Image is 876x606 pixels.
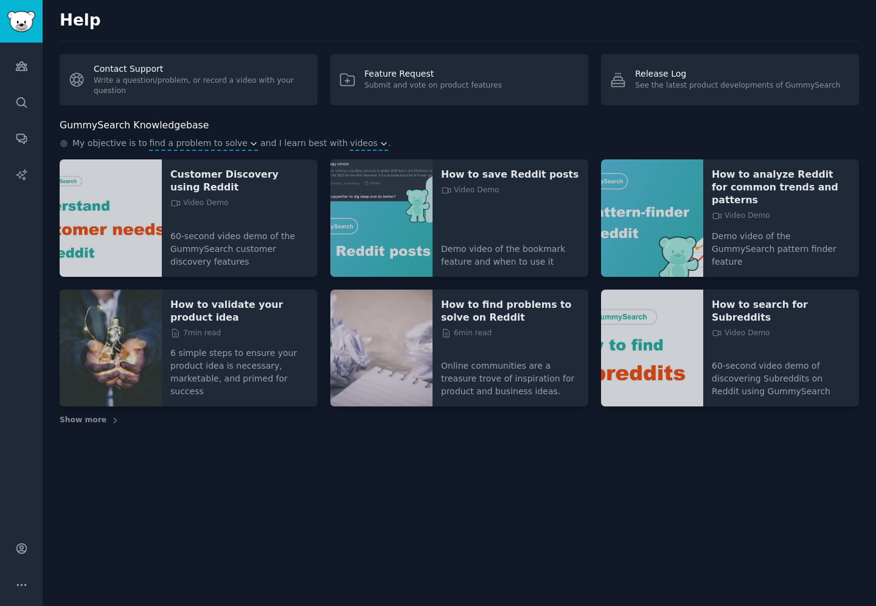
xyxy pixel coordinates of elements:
span: Video Demo [712,211,770,221]
img: Customer Discovery using Reddit [60,159,162,277]
div: . [60,137,859,151]
p: 6 simple steps to ensure your product idea is necessary, marketable, and primed for success [170,338,309,398]
a: Feature RequestSubmit and vote on product features [330,54,588,105]
a: How to analyze Reddit for common trends and patterns [712,168,850,206]
a: Release LogSee the latest product developments of GummySearch [601,54,859,105]
h2: Help [60,11,859,30]
img: How to save Reddit posts [330,159,433,277]
a: Customer Discovery using Reddit [170,168,309,193]
span: videos [350,137,378,150]
a: How to validate your product idea [170,298,309,324]
span: 7 min read [170,328,221,339]
button: find a problem to solve [149,137,258,150]
a: How to find problems to solve on Reddit [441,298,580,324]
span: Video Demo [441,185,499,196]
p: 60-second video demo of the GummySearch customer discovery features [170,221,309,268]
span: 6 min read [441,328,492,339]
span: Video Demo [712,328,770,339]
a: How to save Reddit posts [441,168,580,181]
p: Demo video of the GummySearch pattern finder feature [712,221,850,268]
img: How to search for Subreddits [601,290,703,407]
img: How to find problems to solve on Reddit [330,290,433,407]
img: How to analyze Reddit for common trends and patterns [601,159,703,277]
span: and I learn best with [260,137,348,151]
img: How to validate your product idea [60,290,162,407]
button: videos [350,137,388,150]
h2: GummySearch Knowledgebase [60,118,209,133]
div: Release Log [635,68,840,80]
a: Contact SupportWrite a question/problem, or record a video with your question [60,54,318,105]
span: My objective is to [72,137,147,151]
p: 60-second video demo of discovering Subreddits on Reddit using GummySearch [712,351,850,398]
img: GummySearch logo [7,11,35,32]
div: See the latest product developments of GummySearch [635,80,840,91]
p: Online communities are a treasure trove of inspiration for product and business ideas. [441,351,580,398]
span: find a problem to solve [149,137,248,150]
div: Feature Request [364,68,502,80]
p: Demo video of the bookmark feature and when to use it [441,234,580,268]
div: Submit and vote on product features [364,80,502,91]
span: Show more [60,415,106,426]
span: Video Demo [170,198,229,209]
a: How to search for Subreddits [712,298,850,324]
